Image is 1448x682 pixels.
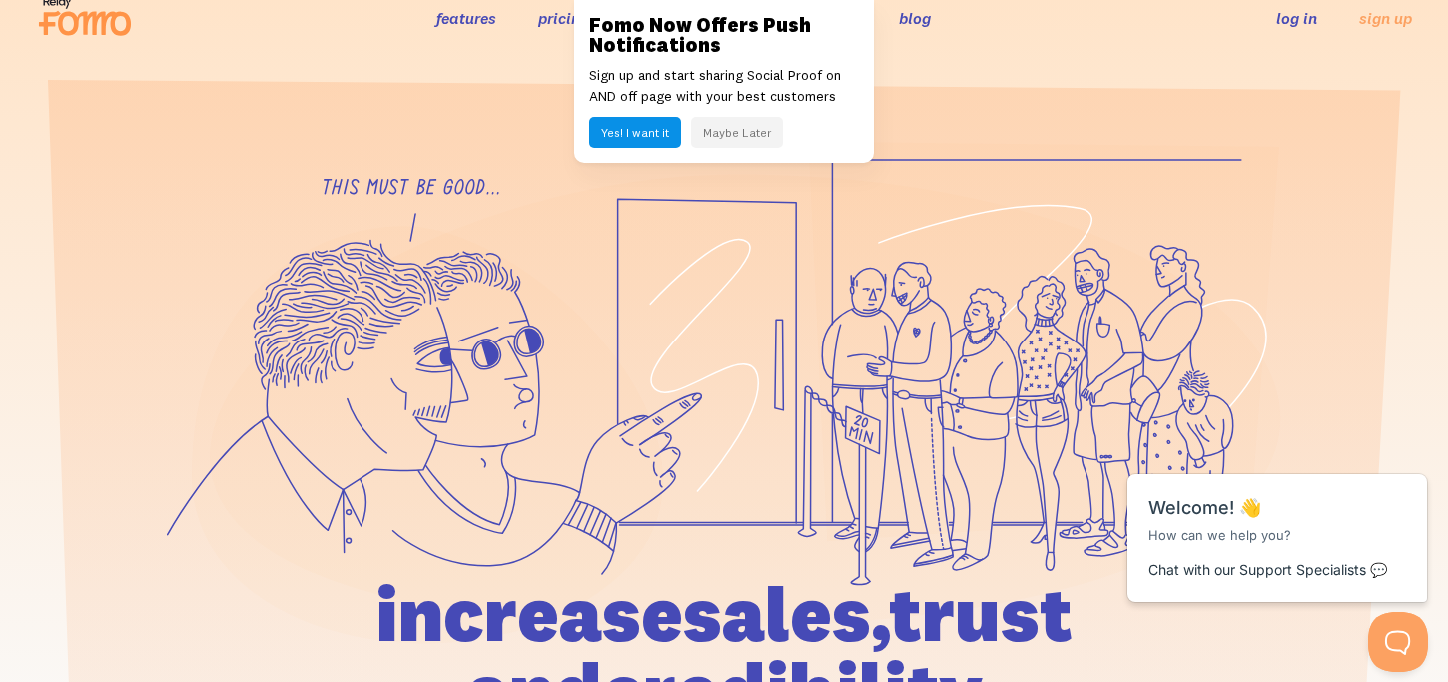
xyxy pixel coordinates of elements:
a: sign up [1359,8,1412,29]
a: pricing [538,8,589,28]
button: Yes! I want it [589,117,681,148]
button: Maybe Later [691,117,783,148]
a: features [436,8,496,28]
p: Sign up and start sharing Social Proof on AND off page with your best customers [589,65,859,107]
h3: Fomo Now Offers Push Notifications [589,15,859,55]
a: log in [1276,8,1317,28]
iframe: Help Scout Beacon - Messages and Notifications [1117,424,1439,612]
a: blog [899,8,931,28]
iframe: Help Scout Beacon - Open [1368,612,1428,672]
